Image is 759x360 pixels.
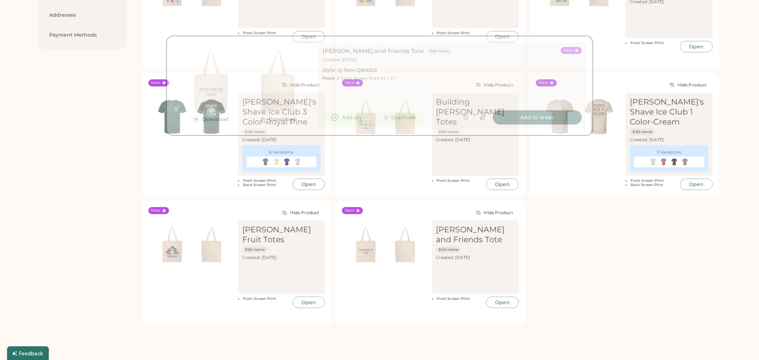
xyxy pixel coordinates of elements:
[244,47,311,114] img: generate-image
[564,48,573,53] div: New
[323,110,373,125] button: Add-on
[323,47,424,55] div: [PERSON_NAME] and Friends Tote
[375,110,425,125] button: Duplicate
[493,110,582,125] button: Add to order
[476,110,490,125] button: Edit this saved product
[323,75,335,81] strong: Front
[255,114,300,125] button: Download
[189,114,233,125] button: Download
[323,57,358,63] div: Created: [DATE]
[383,76,397,81] font: 11" x 3.7"
[459,110,473,125] button: Delete this saved product
[427,48,452,55] button: Edit name
[323,75,397,81] div: : 8 Color Screen Print |
[178,47,244,114] img: generate-image
[323,67,378,74] div: Style: Q-Tees Q800GS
